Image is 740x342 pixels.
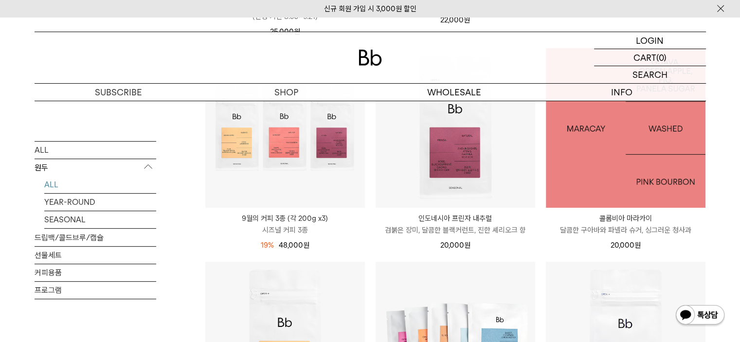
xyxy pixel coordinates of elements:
[546,213,705,224] p: 콜롬비아 마라카이
[656,49,667,66] p: (0)
[546,48,705,208] img: 1000000482_add2_067.jpg
[594,49,706,66] a: CART (0)
[205,224,365,236] p: 시즈널 커피 3종
[44,194,156,211] a: YEAR-ROUND
[35,84,202,101] a: SUBSCRIBE
[370,84,538,101] p: WHOLESALE
[44,176,156,193] a: ALL
[202,84,370,101] a: SHOP
[376,213,535,224] p: 인도네시아 프린자 내추럴
[205,213,365,236] a: 9월의 커피 3종 (각 200g x3) 시즈널 커피 3종
[546,48,705,208] a: 콜롬비아 마라카이
[633,49,656,66] p: CART
[546,224,705,236] p: 달콤한 구아바와 파넬라 슈거, 싱그러운 청사과
[538,84,706,101] p: INFO
[636,32,664,49] p: LOGIN
[464,241,470,250] span: 원
[35,159,156,177] p: 원두
[594,32,706,49] a: LOGIN
[261,239,274,251] div: 19%
[44,211,156,228] a: SEASONAL
[632,66,668,83] p: SEARCH
[205,48,365,208] img: 9월의 커피 3종 (각 200g x3)
[634,241,641,250] span: 원
[205,213,365,224] p: 9월의 커피 3종 (각 200g x3)
[35,142,156,159] a: ALL
[675,304,725,327] img: 카카오톡 채널 1:1 채팅 버튼
[279,241,309,250] span: 48,000
[35,247,156,264] a: 선물세트
[440,241,470,250] span: 20,000
[35,229,156,246] a: 드립백/콜드브루/캡슐
[35,264,156,281] a: 커피용품
[303,241,309,250] span: 원
[376,48,535,208] img: 인도네시아 프린자 내추럴
[611,241,641,250] span: 20,000
[35,282,156,299] a: 프로그램
[376,224,535,236] p: 검붉은 장미, 달콤한 블랙커런트, 진한 셰리오크 향
[376,213,535,236] a: 인도네시아 프린자 내추럴 검붉은 장미, 달콤한 블랙커런트, 진한 셰리오크 향
[359,50,382,66] img: 로고
[546,213,705,236] a: 콜롬비아 마라카이 달콤한 구아바와 파넬라 슈거, 싱그러운 청사과
[324,4,416,13] a: 신규 회원 가입 시 3,000원 할인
